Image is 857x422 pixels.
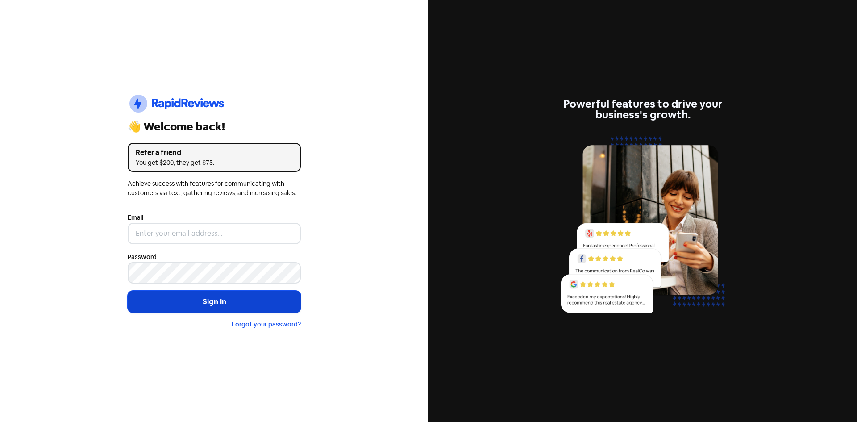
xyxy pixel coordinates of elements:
[128,252,157,262] label: Password
[136,147,293,158] div: Refer a friend
[128,291,301,313] button: Sign in
[136,158,293,167] div: You get $200, they get $75.
[128,223,301,244] input: Enter your email address...
[556,131,729,323] img: reviews
[128,121,301,132] div: 👋 Welcome back!
[128,179,301,198] div: Achieve success with features for communicating with customers via text, gathering reviews, and i...
[128,213,143,222] label: Email
[556,99,729,120] div: Powerful features to drive your business's growth.
[232,320,301,328] a: Forgot your password?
